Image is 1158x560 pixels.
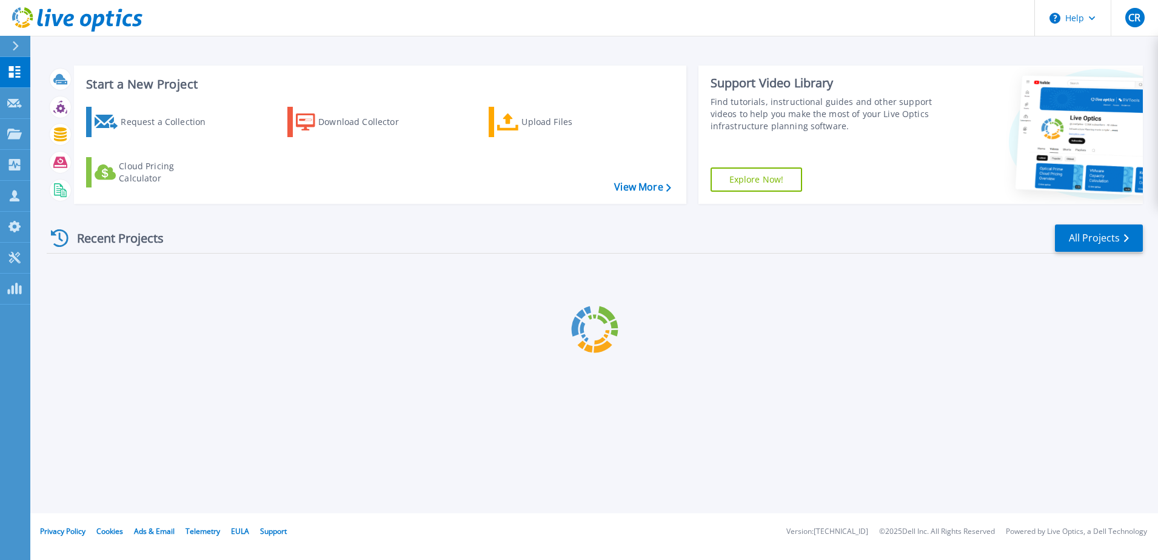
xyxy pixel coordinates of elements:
div: Cloud Pricing Calculator [119,160,216,184]
a: Ads & Email [134,526,175,536]
div: Upload Files [521,110,618,134]
div: Download Collector [318,110,415,134]
a: View More [614,181,671,193]
div: Support Video Library [711,75,937,91]
a: Download Collector [287,107,423,137]
a: All Projects [1055,224,1143,252]
a: EULA [231,526,249,536]
a: Support [260,526,287,536]
a: Upload Files [489,107,624,137]
a: Cookies [96,526,123,536]
li: © 2025 Dell Inc. All Rights Reserved [879,528,995,536]
div: Recent Projects [47,223,180,253]
a: Telemetry [186,526,220,536]
div: Find tutorials, instructional guides and other support videos to help you make the most of your L... [711,96,937,132]
a: Cloud Pricing Calculator [86,157,221,187]
a: Explore Now! [711,167,803,192]
h3: Start a New Project [86,78,671,91]
li: Version: [TECHNICAL_ID] [786,528,868,536]
li: Powered by Live Optics, a Dell Technology [1006,528,1147,536]
a: Privacy Policy [40,526,85,536]
div: Request a Collection [121,110,218,134]
a: Request a Collection [86,107,221,137]
span: CR [1128,13,1140,22]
